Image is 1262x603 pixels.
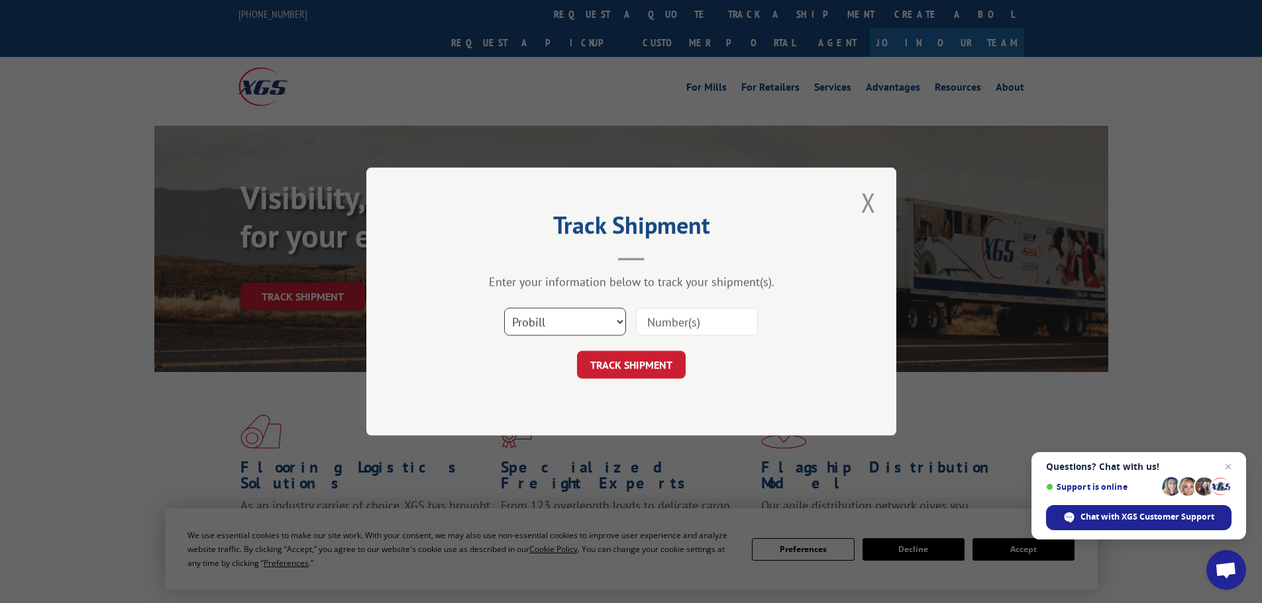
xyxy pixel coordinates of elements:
[433,216,830,241] h2: Track Shipment
[857,184,880,220] button: Close modal
[1206,550,1246,590] a: Open chat
[1046,461,1232,472] span: Questions? Chat with us!
[433,274,830,289] div: Enter your information below to track your shipment(s).
[1046,482,1157,492] span: Support is online
[1080,511,1214,523] span: Chat with XGS Customer Support
[636,308,758,336] input: Number(s)
[577,351,686,379] button: TRACK SHIPMENT
[1046,505,1232,530] span: Chat with XGS Customer Support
